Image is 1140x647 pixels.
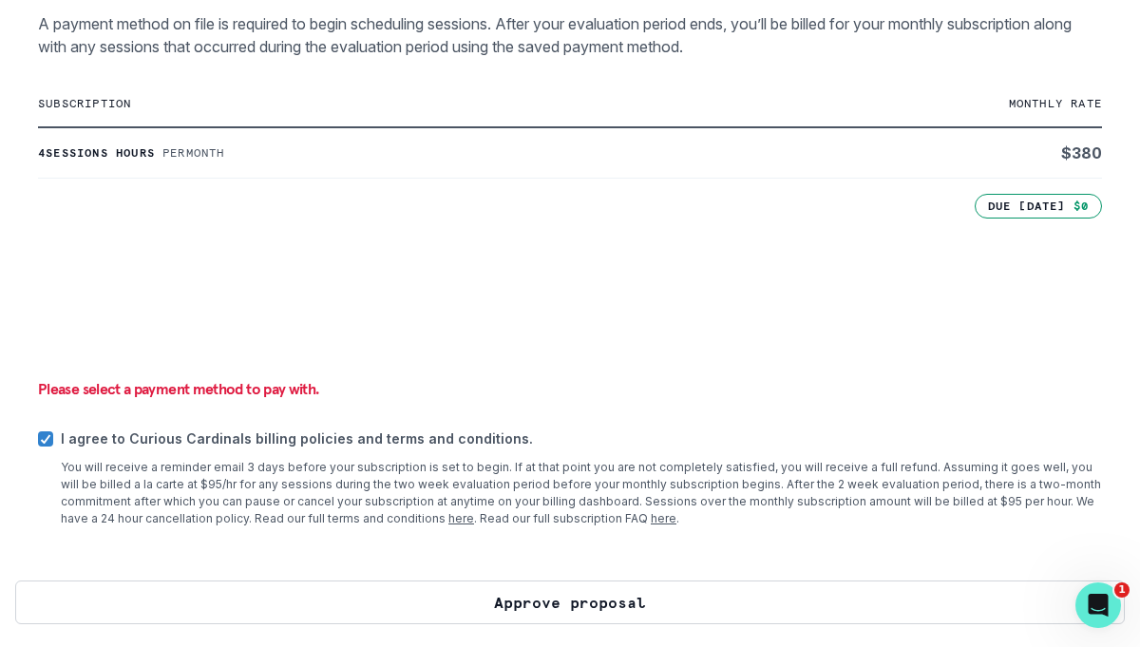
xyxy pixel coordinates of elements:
a: here [448,511,474,525]
p: 4 sessions hours [38,145,155,161]
span: 1 [1114,582,1130,598]
p: I agree to Curious Cardinals billing policies and terms and conditions. [61,428,1102,448]
p: Please select a payment method to pay with. [38,379,1102,398]
p: Due [DATE] [988,199,1066,214]
td: $ 380 [747,127,1102,179]
button: Approve proposal [15,580,1125,624]
a: here [651,511,676,525]
p: Per month [162,145,225,161]
p: You will receive a reminder email 3 days before your subscription is set to begin. If at that poi... [61,459,1102,527]
iframe: Intercom live chat [1075,582,1121,628]
p: $0 [1073,199,1089,214]
iframe: Secure payment input frame [34,215,1106,383]
p: A payment method on file is required to begin scheduling sessions. After your evaluation period e... [38,12,1102,58]
p: subscription [38,96,747,111]
p: monthly rate [747,96,1102,111]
